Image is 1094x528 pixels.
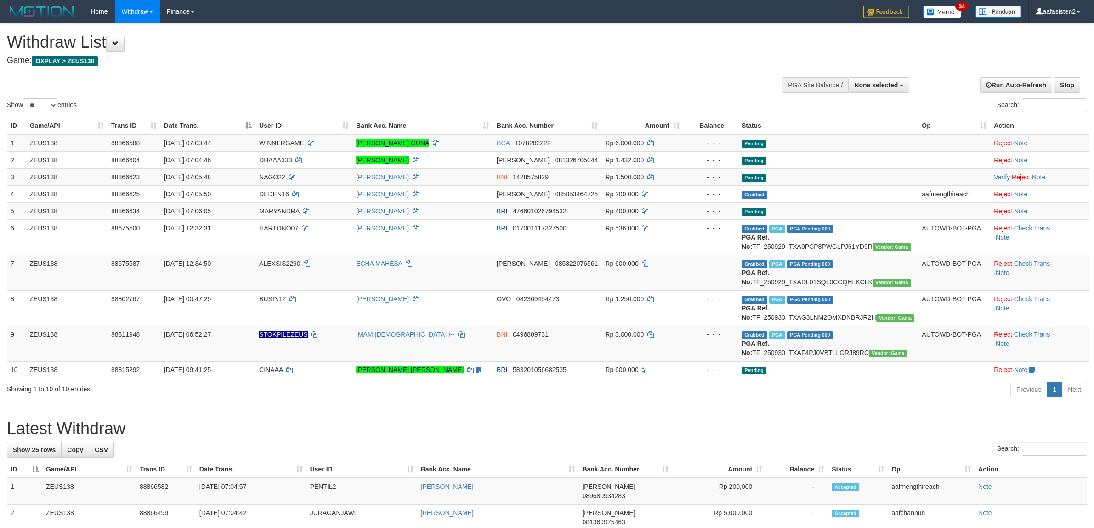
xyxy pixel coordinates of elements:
[352,117,493,134] th: Bank Acc. Name: activate to sort column ascending
[832,483,859,491] span: Accepted
[26,151,108,168] td: ZEUS138
[605,295,644,303] span: Rp 1.250.000
[164,207,211,215] span: [DATE] 07:06:05
[26,202,108,219] td: ZEUS138
[26,219,108,255] td: ZEUS138
[742,234,769,250] b: PGA Ref. No:
[1014,295,1050,303] a: Check Trans
[854,81,898,89] span: None selected
[306,461,417,478] th: User ID: activate to sort column ascending
[873,243,911,251] span: Vendor URL: https://trx31.1velocity.biz
[7,185,26,202] td: 4
[994,190,1012,198] a: Reject
[918,290,990,326] td: AUTOWD-BOT-PGA
[497,207,507,215] span: BRI
[742,304,769,321] b: PGA Ref. No:
[1014,224,1050,232] a: Check Trans
[164,295,211,303] span: [DATE] 00:47:29
[259,173,285,181] span: NAGO22
[111,207,140,215] span: 88866634
[26,185,108,202] td: ZEUS138
[89,442,114,458] a: CSV
[766,461,828,478] th: Balance: activate to sort column ascending
[605,207,638,215] span: Rp 400.000
[687,207,734,216] div: - - -
[356,366,464,373] a: [PERSON_NAME] [PERSON_NAME]
[61,442,89,458] a: Copy
[26,117,108,134] th: Game/API: activate to sort column ascending
[26,290,108,326] td: ZEUS138
[1014,190,1028,198] a: Note
[975,461,1087,478] th: Action
[26,326,108,361] td: ZEUS138
[164,260,211,267] span: [DATE] 12:34:50
[95,446,108,453] span: CSV
[787,331,833,339] span: PGA Pending
[1047,382,1062,397] a: 1
[7,419,1087,438] h1: Latest Withdraw
[742,260,767,268] span: Grabbed
[742,331,767,339] span: Grabbed
[356,156,409,164] a: [PERSON_NAME]
[356,331,454,338] a: IMAM [DEMOGRAPHIC_DATA] I--
[742,367,766,374] span: Pending
[787,260,833,268] span: PGA Pending
[605,331,644,338] span: Rp 3.000.000
[742,174,766,182] span: Pending
[111,260,140,267] span: 88675587
[164,224,211,232] span: [DATE] 12:32:31
[111,295,140,303] span: 88802767
[869,350,907,357] span: Vendor URL: https://trx31.1velocity.biz
[687,330,734,339] div: - - -
[1014,366,1028,373] a: Note
[605,156,644,164] span: Rp 1.432.000
[108,117,160,134] th: Trans ID: activate to sort column ascending
[356,295,409,303] a: [PERSON_NAME]
[738,326,918,361] td: TF_250930_TXAF4PJ0VBTLLGRJ89RC
[990,134,1089,152] td: ·
[7,117,26,134] th: ID
[417,461,579,478] th: Bank Acc. Name: activate to sort column ascending
[356,190,409,198] a: [PERSON_NAME]
[7,219,26,255] td: 6
[738,290,918,326] td: TF_250930_TXAG3LNM2OMXDNBRJR2H
[356,139,429,147] a: [PERSON_NAME] GUNA
[605,366,638,373] span: Rp 600.000
[990,219,1089,255] td: · ·
[742,208,766,216] span: Pending
[990,255,1089,290] td: · ·
[1012,173,1030,181] a: Reject
[7,56,720,65] h4: Game:
[1014,331,1050,338] a: Check Trans
[356,207,409,215] a: [PERSON_NAME]
[687,365,734,374] div: - - -
[513,331,549,338] span: Copy 0496809731 to clipboard
[990,290,1089,326] td: · ·
[738,117,918,134] th: Status
[994,156,1012,164] a: Reject
[994,295,1012,303] a: Reject
[7,98,77,112] label: Show entries
[888,461,975,478] th: Op: activate to sort column ascending
[787,296,833,304] span: PGA Pending
[605,260,638,267] span: Rp 600.000
[918,326,990,361] td: AUTOWD-BOT-PGA
[990,168,1089,185] td: · ·
[990,117,1089,134] th: Action
[259,139,304,147] span: WINNERGAME
[978,509,992,517] a: Note
[259,331,308,338] span: Nama rekening ada tanda titik/strip, harap diedit
[994,139,1012,147] a: Reject
[7,33,720,52] h1: Withdraw List
[863,6,909,18] img: Feedback.jpg
[497,156,550,164] span: [PERSON_NAME]
[259,156,292,164] span: DHAAA333
[111,173,140,181] span: 88866623
[980,77,1052,93] a: Run Auto-Refresh
[497,190,550,198] span: [PERSON_NAME]
[7,442,62,458] a: Show 25 rows
[994,224,1012,232] a: Reject
[7,326,26,361] td: 9
[26,168,108,185] td: ZEUS138
[742,140,766,148] span: Pending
